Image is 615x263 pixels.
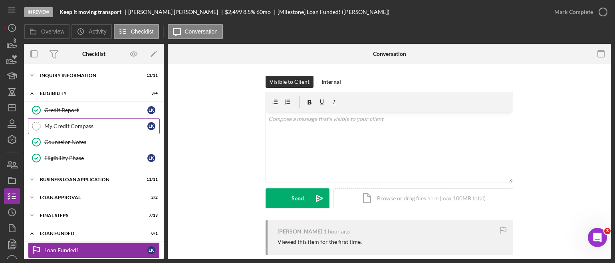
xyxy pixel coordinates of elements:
div: My Credit Compass [44,123,147,129]
div: 0 / 1 [143,231,158,236]
iframe: Intercom live chat [588,228,607,247]
time: 2025-10-01 15:00 [323,228,350,235]
div: 7 / 13 [143,213,158,218]
div: Send [292,188,304,208]
div: Checklist [82,51,105,57]
button: Activity [71,24,111,39]
div: Credit Report [44,107,147,113]
div: Final Steps [40,213,138,218]
button: Conversation [168,24,223,39]
a: Loan Funded!LK [28,242,160,258]
span: 3 [604,228,611,234]
div: Loan Funded! [44,247,147,253]
label: Checklist [131,28,154,35]
div: [Milestone] Loan Funded! ([PERSON_NAME]) [278,9,389,15]
div: L K [147,246,155,254]
div: Eligibility [40,91,138,96]
label: Activity [89,28,106,35]
div: Counselor Notes [44,139,159,145]
div: 8.5 % [243,9,255,15]
div: Visible to Client [270,76,309,88]
button: Overview [24,24,69,39]
div: 11 / 11 [143,73,158,78]
div: Loan Approval [40,195,138,200]
div: 11 / 11 [143,177,158,182]
button: Checklist [114,24,159,39]
div: Eligibility Phase [44,155,147,161]
a: Counselor Notes [28,134,160,150]
b: Keep it moving transport [60,9,121,15]
div: LOAN FUNDED [40,231,138,236]
div: Conversation [373,51,406,57]
label: Overview [41,28,64,35]
div: Mark Complete [554,4,593,20]
text: CS [9,258,14,263]
div: [PERSON_NAME] [278,228,322,235]
div: Viewed this item for the first time. [278,239,362,245]
div: Internal [321,76,341,88]
div: 2 / 2 [143,195,158,200]
label: Conversation [185,28,218,35]
button: Mark Complete [546,4,611,20]
button: Internal [317,76,345,88]
div: L K [147,154,155,162]
div: 3 / 4 [143,91,158,96]
button: Send [266,188,329,208]
div: INQUIRY INFORMATION [40,73,138,78]
div: L K [147,106,155,114]
div: 60 mo [256,9,271,15]
div: BUSINESS LOAN APPLICATION [40,177,138,182]
div: L K [147,122,155,130]
div: In Review [24,7,53,17]
a: Eligibility PhaseLK [28,150,160,166]
a: Credit ReportLK [28,102,160,118]
a: My Credit CompassLK [28,118,160,134]
button: Visible to Client [266,76,313,88]
div: [PERSON_NAME] [PERSON_NAME] [128,9,225,15]
div: $2,499 [225,9,242,15]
